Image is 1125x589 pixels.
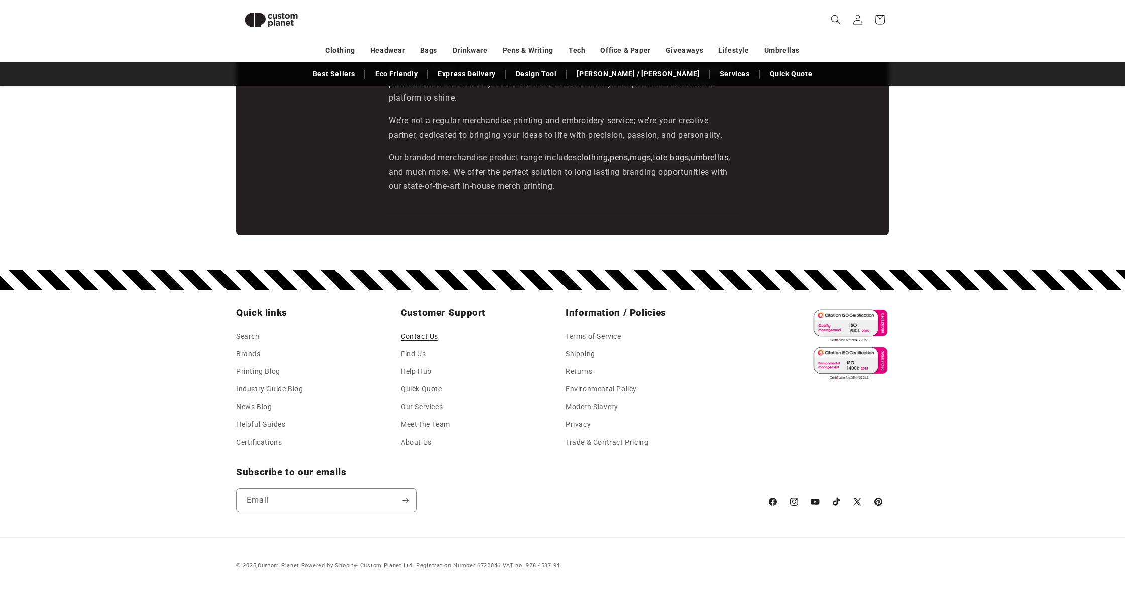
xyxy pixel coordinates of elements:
a: Eco Friendly [370,65,423,83]
a: Design Tool [511,65,562,83]
a: Privacy [566,416,591,433]
small: © 2025, [236,562,299,569]
a: Industry Guide Blog [236,380,303,398]
a: clothing [577,153,608,162]
summary: Search [825,9,847,31]
a: Best Sellers [308,65,360,83]
a: Quick Quote [765,65,818,83]
a: Terms of Service [566,330,621,345]
a: Express Delivery [433,65,501,83]
a: Giveaways [666,42,703,59]
a: Office & Paper [600,42,650,59]
a: Printing Blog [236,363,280,380]
a: Tech [569,42,585,59]
h2: Customer Support [401,307,559,319]
a: Trade & Contract Pricing [566,434,648,451]
a: Helpful Guides [236,416,285,433]
img: Custom Planet [236,4,306,36]
div: About Us [386,62,739,194]
a: mugs [630,153,651,162]
a: Custom Planet [258,562,299,569]
a: Find Us [401,345,426,363]
a: Services [715,65,755,83]
a: Drinkware [453,42,487,59]
a: Shipping [566,345,595,363]
a: umbrellas [691,153,728,162]
a: News Blog [236,398,272,416]
img: ISO 14001 Certified [809,344,889,382]
a: Returns [566,363,592,380]
a: Umbrellas [764,42,800,59]
a: Search [236,330,260,345]
a: About Us [401,434,432,451]
a: Help Hub [401,363,432,380]
iframe: Customer reviews powered by Trustpilot [386,202,739,217]
h2: Quick links [236,307,395,319]
a: Contact Us [401,330,438,345]
a: Environmental Policy [566,380,637,398]
a: Brands [236,345,261,363]
a: Our Services [401,398,443,416]
a: Meet the Team [401,416,451,433]
p: Our branded merchandise product range includes , , , , , and much more. We offer the perfect solu... [389,151,736,194]
a: Pens & Writing [503,42,553,59]
a: [PERSON_NAME] / [PERSON_NAME] [572,65,704,83]
a: Bags [420,42,437,59]
a: Lifestyle [718,42,749,59]
a: tote bags [653,153,689,162]
button: Subscribe [394,488,416,512]
iframe: Chat Widget [1075,541,1125,589]
a: Clothing [325,42,355,59]
small: - Custom Planet Ltd. Registration Number 6722046 VAT no. 928 4537 94 [301,562,560,569]
a: Powered by Shopify [301,562,357,569]
h2: Subscribe to our emails [236,466,757,478]
a: Certifications [236,434,282,451]
a: Modern Slavery [566,398,618,416]
p: We’re not a regular merchandise printing and embroidery service; we’re your creative partner, ded... [389,114,736,143]
img: ISO 9001 Certified [809,307,889,344]
h2: Information / Policies [566,307,724,319]
a: Headwear [370,42,405,59]
a: Quick Quote [401,380,442,398]
a: pens [610,153,628,162]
